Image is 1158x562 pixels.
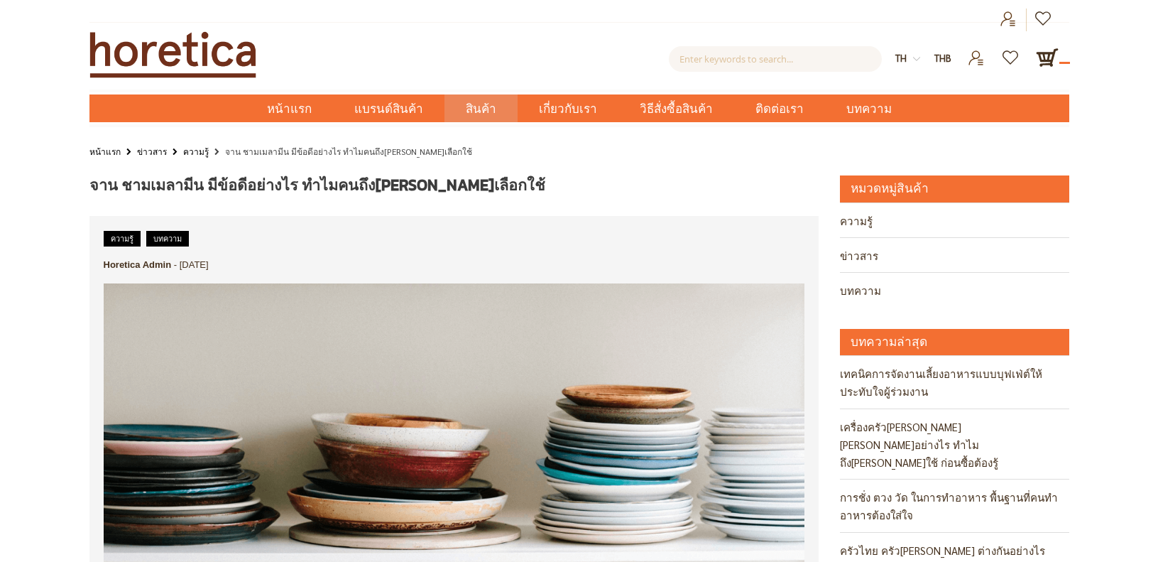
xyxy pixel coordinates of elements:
span: THB [934,52,951,64]
span: บทความ [846,94,892,124]
a: เข้าสู่ระบบ [959,46,994,58]
a: เข้าสู่ระบบ [991,9,1026,31]
span: จาน ชามเมลามีน มีข้อดีอย่างไร ทำไมคนถึง[PERSON_NAME]เลือกใช้ [89,173,545,197]
span: วิธีสั่งซื้อสินค้า [640,94,713,124]
a: หน้าแรก [246,94,333,122]
a: หน้าแรก [89,144,121,159]
a: ติดต่อเรา [734,94,825,122]
span: ติดต่อเรา [755,94,804,124]
a: ข่าวสาร [137,144,167,159]
a: บทความ [840,273,1069,307]
strong: หมวดหมู่สินค้า [851,179,929,199]
a: แบรนด์สินค้า [333,94,444,122]
a: Horetica Admin [104,259,172,270]
span: [DATE] [180,259,209,270]
img: dropdown-icon.svg [913,55,920,63]
a: การชั่ง ตวง วัด ในการทำอาหาร พื้นฐานที่คนทำอาหารต้องใส่ใจ [840,480,1069,531]
a: สินค้า [444,94,518,122]
a: ความรู้ [183,144,209,159]
a: ความรู้ [104,231,141,247]
a: บทความ [146,231,189,247]
span: แบรนด์สินค้า [354,94,423,124]
img: Horetica.com [89,31,256,78]
span: เกี่ยวกับเรา [539,94,597,124]
span: th [895,52,907,64]
a: เกี่ยวกับเรา [518,94,618,122]
span: - [174,259,177,270]
a: บทความ [825,94,913,122]
strong: จาน ชามเมลามีน มีข้อดีอย่างไร ทำไมคนถึง[PERSON_NAME]เลือกใช้ [225,146,472,157]
a: ข่าวสาร [840,238,1069,272]
a: รายการโปรด [994,46,1029,58]
span: หน้าแรก [267,99,312,118]
a: ความรู้ [840,203,1069,237]
a: เทคนิคการจัดงานเลี้ยงอาหารแบบบุฟเฟ่ต์ให้ประทับใจผู้ร่วมงาน [840,356,1069,408]
a: เครื่องครัว[PERSON_NAME][PERSON_NAME]อย่างไร ทำไมถึง[PERSON_NAME]ใช้ ก่อนซื้อต้องรู้ [840,409,1069,480]
a: เข้าสู่ระบบ [1027,9,1061,31]
strong: บทความล่าสุด [851,333,927,352]
a: วิธีสั่งซื้อสินค้า [618,94,734,122]
span: สินค้า [466,94,496,124]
